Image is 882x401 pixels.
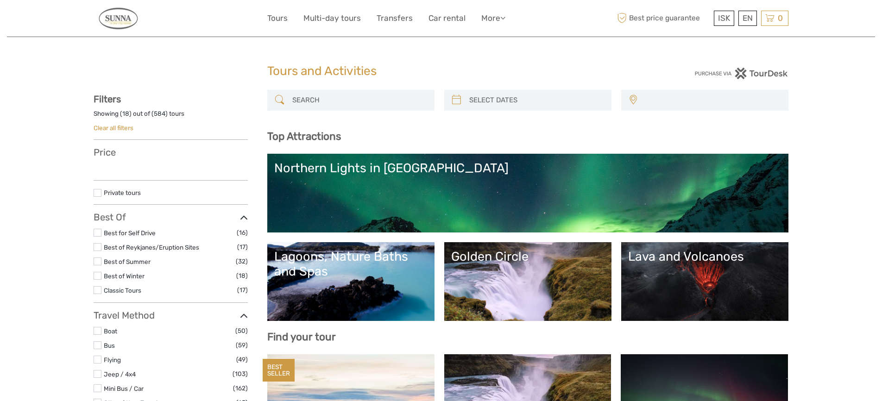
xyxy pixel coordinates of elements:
[289,92,430,108] input: SEARCH
[466,92,607,108] input: SELECT DATES
[236,354,248,365] span: (49)
[451,249,605,314] a: Golden Circle
[104,244,199,251] a: Best of Reykjanes/Eruption Sites
[104,342,115,349] a: Bus
[274,249,428,314] a: Lagoons, Nature Baths and Spas
[154,109,165,118] label: 584
[236,340,248,351] span: (59)
[738,11,757,26] div: EN
[428,12,466,25] a: Car rental
[104,327,117,335] a: Boat
[303,12,361,25] a: Multi-day tours
[451,249,605,264] div: Golden Circle
[267,64,615,79] h1: Tours and Activities
[104,229,156,237] a: Best for Self Drive
[237,285,248,295] span: (17)
[628,249,781,264] div: Lava and Volcanoes
[94,94,121,105] strong: Filters
[104,385,144,392] a: Mini Bus / Car
[267,130,341,143] b: Top Attractions
[235,326,248,336] span: (50)
[122,109,129,118] label: 18
[104,189,141,196] a: Private tours
[237,242,248,252] span: (17)
[263,359,295,382] div: BEST SELLER
[94,310,248,321] h3: Travel Method
[481,12,505,25] a: More
[615,11,712,26] span: Best price guarantee
[94,212,248,223] h3: Best Of
[104,356,121,363] a: Flying
[274,161,781,175] div: Northern Lights in [GEOGRAPHIC_DATA]
[104,272,145,280] a: Best of Winter
[233,369,248,379] span: (103)
[267,331,336,343] b: Find your tour
[267,12,288,25] a: Tours
[104,287,141,294] a: Classic Tours
[694,68,788,79] img: PurchaseViaTourDesk.png
[233,383,248,394] span: (162)
[377,12,413,25] a: Transfers
[718,13,730,23] span: ISK
[776,13,784,23] span: 0
[104,258,151,265] a: Best of Summer
[104,370,136,378] a: Jeep / 4x4
[628,249,781,314] a: Lava and Volcanoes
[236,270,248,281] span: (18)
[236,256,248,267] span: (32)
[94,7,143,30] img: General info
[94,124,133,132] a: Clear all filters
[237,227,248,238] span: (16)
[94,147,248,158] h3: Price
[274,161,781,226] a: Northern Lights in [GEOGRAPHIC_DATA]
[274,249,428,279] div: Lagoons, Nature Baths and Spas
[94,109,248,124] div: Showing ( ) out of ( ) tours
